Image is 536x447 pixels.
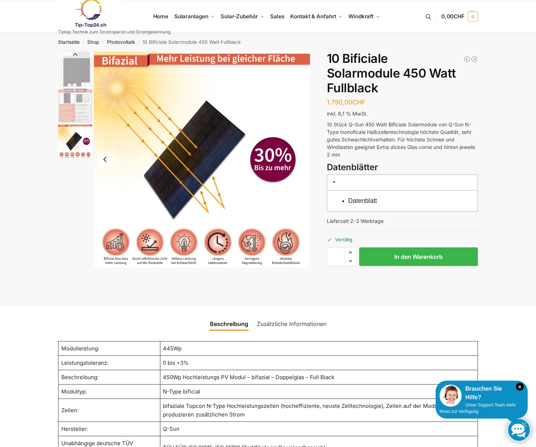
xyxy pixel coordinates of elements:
[327,111,368,117] span: inkl. 8,1 % MwSt.
[160,341,478,356] td: 445Wp
[58,399,160,422] td: Zellen:
[327,161,478,174] h3: Datenblätter
[160,422,478,436] td: Q-Sun
[58,30,170,34] p: Tiptop Technik zum Stromsparen und Stromgewinnung
[327,247,345,266] input: Produktmenge
[348,13,373,20] span: Windkraft
[56,87,92,123] li: 2 / 3
[99,39,107,45] span: /
[58,370,160,385] td: Beschreibung:
[56,123,92,159] li: 3 / 3
[290,13,336,20] span: Kontakt & Anfahrt
[58,385,160,399] td: Modultyp:
[58,88,92,122] img: Comparision-if
[471,56,478,63] a: Mega XXL 1780 Watt Steckerkraftwerk Genehmigungsfrei.
[58,356,160,370] td: Leistungstoleranz:
[135,39,142,45] span: /
[345,256,357,266] span: Reduce quantity
[327,218,384,224] span: Lieferzeit:
[516,383,524,391] i: Schließen
[160,370,478,385] td: 450Wp Hochleistungs PV Modul – bifazial – Doppelglas – Full Black
[160,356,478,370] td: 0 bis +3%
[58,124,92,158] img: Bificial 30 % mehr Leistung
[98,152,113,167] button: Previous slide
[46,33,491,51] nav: Breadcrumb
[441,6,478,27] a: 0,00CHF 0
[171,0,217,33] a: Solaranlagen
[58,51,92,58] button: Previous slide
[327,121,478,158] p: 10 Stück Q-Sun 450 Watt Bificiale Solarmodule von Q-Sun N-Type monoficale Halbzellentechnologie h...
[58,39,80,45] a: Startseite
[58,341,160,356] td: Modulleistung:
[56,51,92,87] li: 1 / 3
[464,56,471,63] a: Balkonkraftwerk 1780 Watt mit 2 KW/h Zendure Batteriespeicher
[270,13,285,20] span: Sales
[87,39,99,45] a: Shop
[206,315,253,332] a: Beschreibung
[453,13,465,20] span: CHF
[439,385,462,407] img: Customer service
[221,13,258,20] span: Solar-Zubehör
[439,385,524,402] div: Brauchen Sie Hilfe?
[160,385,478,399] td: N-Type bificial
[80,39,87,45] span: /
[287,0,345,33] a: Kontakt & Anfahrt
[441,13,465,20] span: 0,00
[94,51,310,267] li: 3 / 3
[327,231,478,243] p: Vorrätig
[58,51,92,87] img: Solar-Panels-Q-Sun-Is-Best-for-Home-400W-405W-410W-415W-420W-Topcon-Half-Cell-108-Cells-Photovolt...
[468,11,478,22] span: 0
[348,197,377,204] a: Datenblatt
[327,98,366,106] bdi: 1.790,00
[267,0,287,33] a: Sales
[253,315,331,332] a: Zusätzliche Informationen
[359,247,478,266] button: In den Warenkorb
[352,98,366,106] span: CHF
[107,39,135,45] a: Photovoltaik
[174,13,208,20] span: Solaranlagen
[218,0,267,33] a: Solar-Zubehör
[439,402,516,414] span: Unser Support-Team steht Ihnen zur Verfügung
[345,248,357,257] span: Increase quantity
[160,399,478,422] td: bifaziale Topcon N-Type Hochleistungszellen (hocheffiziente, neuste Zelltechnologie), Zellen auf ...
[327,51,478,95] h1: 10 Bificiale Solarmodule 450 Watt Fullblack
[325,270,479,290] iframe: Sicherer Rahmen für schnelle Bezahlvorgänge
[350,218,384,224] span: 2-3 Werktage
[58,422,160,436] td: Hersteller:
[345,0,383,33] a: Windkraft
[94,51,310,267] img: Bificial 30 % mehr Leistung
